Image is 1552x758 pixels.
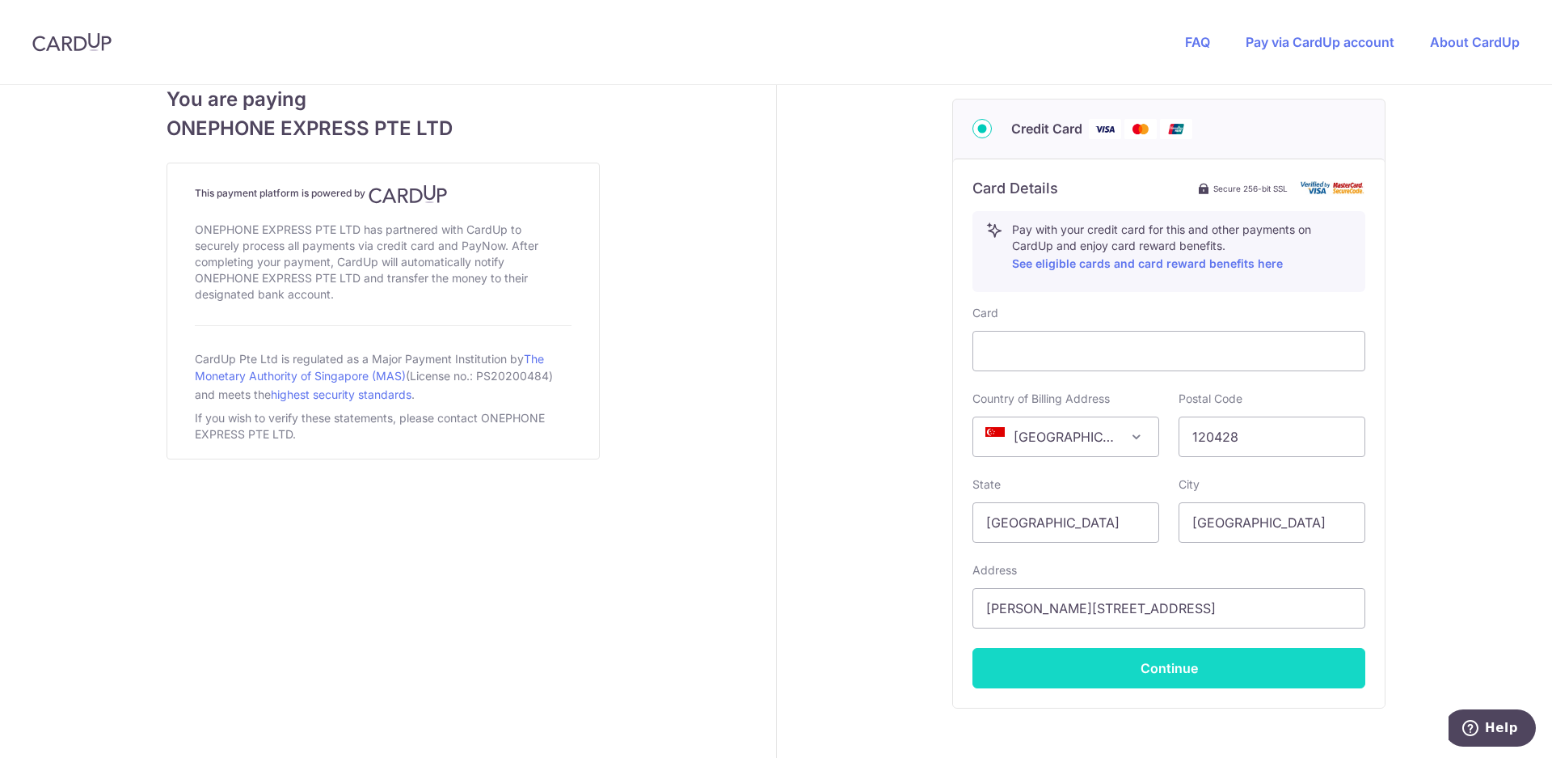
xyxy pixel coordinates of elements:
[1185,34,1210,50] a: FAQ
[1089,119,1121,139] img: Visa
[986,341,1352,361] iframe: Secure card payment input frame
[167,85,600,114] span: You are paying
[1246,34,1394,50] a: Pay via CardUp account
[195,407,571,446] div: If you wish to verify these statements, please contact ONEPHONE EXPRESS PTE LTD.
[1301,181,1365,195] img: card secure
[195,184,571,204] h4: This payment platform is powered by
[167,114,600,143] span: ONEPHONE EXPRESS PTE LTD
[972,476,1001,493] label: State
[1179,476,1200,493] label: City
[972,391,1110,407] label: Country of Billing Address
[1179,417,1365,457] input: Example 123456
[32,32,112,52] img: CardUp
[195,218,571,306] div: ONEPHONE EXPRESS PTE LTD has partnered with CardUp to securely process all payments via credit ca...
[1160,119,1192,139] img: Union Pay
[972,562,1017,578] label: Address
[972,119,1365,139] div: Credit Card Visa Mastercard Union Pay
[1179,391,1242,407] label: Postal Code
[973,417,1158,456] span: Singapore
[1213,182,1288,195] span: Secure 256-bit SSL
[1012,256,1283,270] a: See eligible cards and card reward benefits here
[1449,709,1536,750] iframe: Opens a widget where you can find more information
[1124,119,1157,139] img: Mastercard
[369,184,448,204] img: CardUp
[271,387,411,401] a: highest security standards
[1011,119,1082,138] span: Credit Card
[195,345,571,407] div: CardUp Pte Ltd is regulated as a Major Payment Institution by (License no.: PS20200484) and meets...
[972,305,998,321] label: Card
[972,417,1159,457] span: Singapore
[972,648,1365,688] button: Continue
[1012,222,1352,273] p: Pay with your credit card for this and other payments on CardUp and enjoy card reward benefits.
[1430,34,1520,50] a: About CardUp
[972,179,1058,198] h6: Card Details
